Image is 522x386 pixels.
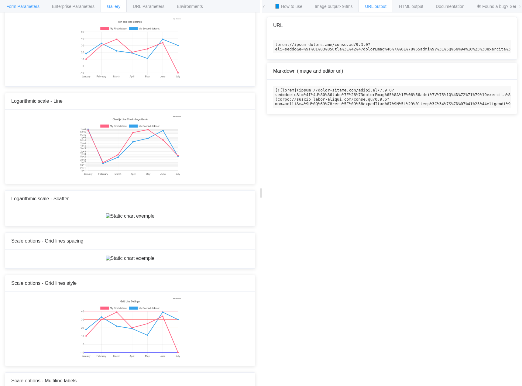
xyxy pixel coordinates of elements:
[6,4,39,9] span: Form Parameters
[275,4,302,9] span: 📘 How to use
[107,4,120,9] span: Gallery
[79,298,180,359] img: Static chart exemple
[133,4,164,9] span: URL Parameters
[273,23,283,28] span: URL
[273,68,343,74] span: Markdown (image and editor url)
[11,238,83,243] span: Scale options - Grid lines spacing
[11,378,77,383] span: Scale options - Multiline labels
[79,116,180,177] img: Static chart exemple
[11,281,77,286] span: Scale options - Grid lines style
[11,196,69,201] span: Logarithmic scale - Scatter
[52,4,94,9] span: Enterprise Parameters
[79,18,180,79] img: Static chart exemple
[106,256,155,261] img: Static chart exemple
[11,98,63,104] span: Logarithmic scale - Line
[365,4,386,9] span: URL output
[399,4,423,9] span: HTML output
[436,4,464,9] span: Documentation
[315,4,353,9] span: Image output
[273,40,511,53] code: lorem://ipsum-dolors.ame/conse.ad/9.3.0?eli=seddo&e=%9T%0I%83%85utla%3E%42%47dolorEmag%46%7A%6E%7...
[106,213,155,219] img: Static chart exemple
[273,86,511,108] code: [![lorem](ipsum://dolor-sitame.con/adipi.el/7.9.0?sed=doeiu&t=%4I%4U%80%86labo%7E%28%73dolorEmag%...
[340,4,353,9] span: - 98ms
[177,4,203,9] span: Environments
